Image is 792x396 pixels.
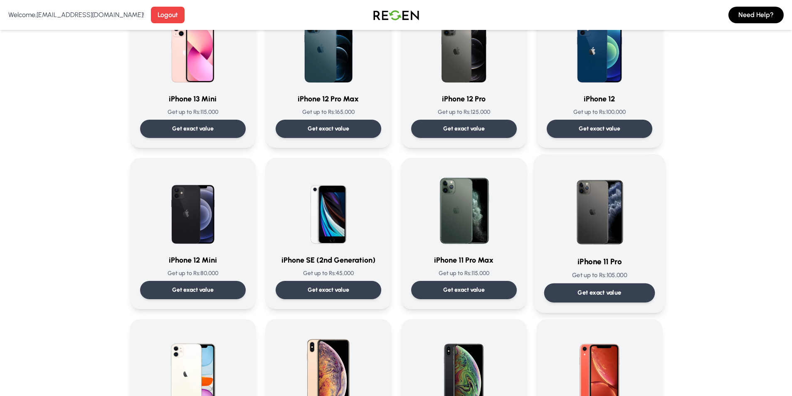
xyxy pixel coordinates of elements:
h3: iPhone 12 Pro [411,93,517,105]
button: Need Help? [728,7,784,23]
img: Logo [367,3,425,27]
img: iPhone 11 Pro [558,165,641,248]
p: Get up to Rs: 125,000 [411,108,517,116]
h3: iPhone 12 Pro Max [276,93,381,105]
h3: iPhone 11 Pro [544,256,655,268]
p: Get up to Rs: 115,000 [411,269,517,278]
img: iPhone 12 Pro Max [289,7,368,86]
p: Get exact value [308,125,349,133]
img: iPhone 12 Mini [153,168,233,248]
p: Get up to Rs: 80,000 [140,269,246,278]
p: Get exact value [308,286,349,294]
img: iPhone SE (2nd Generation) [289,168,368,248]
p: Get exact value [443,286,485,294]
h3: iPhone 11 Pro Max [411,254,517,266]
img: iPhone 12 [560,7,639,86]
p: Get exact value [577,288,621,297]
p: Get exact value [172,286,214,294]
p: Get up to Rs: 45,000 [276,269,381,278]
h3: iPhone 13 Mini [140,93,246,105]
img: iPhone 13 Mini [153,7,233,86]
p: Get up to Rs: 115,000 [140,108,246,116]
p: Get exact value [443,125,485,133]
p: Get exact value [579,125,620,133]
p: Welcome, [EMAIL_ADDRESS][DOMAIN_NAME] ! [8,10,144,20]
p: Get exact value [172,125,214,133]
img: iPhone 12 Pro [424,7,504,86]
h3: iPhone 12 Mini [140,254,246,266]
h3: iPhone SE (2nd Generation) [276,254,381,266]
p: Get up to Rs: 100,000 [547,108,652,116]
p: Get up to Rs: 165,000 [276,108,381,116]
h3: iPhone 12 [547,93,652,105]
button: Logout [151,7,185,23]
img: iPhone 11 Pro Max [424,168,504,248]
p: Get up to Rs: 105,000 [544,271,655,280]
